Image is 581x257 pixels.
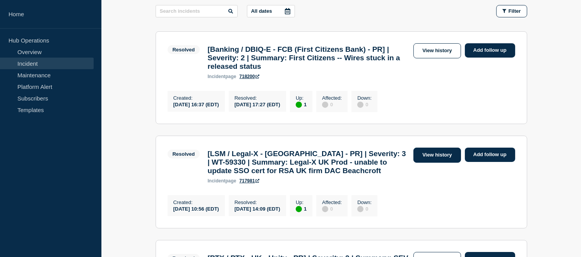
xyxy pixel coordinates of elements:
span: Filter [509,8,521,14]
span: Resolved [168,45,200,54]
a: 718200 [239,74,259,79]
div: 0 [357,205,372,212]
div: [DATE] 10:56 (EDT) [173,205,219,212]
p: Resolved : [235,199,280,205]
a: Add follow up [465,43,515,58]
p: Created : [173,95,219,101]
div: 0 [322,205,342,212]
div: up [296,102,302,108]
p: Affected : [322,95,342,101]
h3: [Banking / DBIQ-E - FCB (First Citizens Bank) - PR] | Severity: 2 | Summary: First Citizens -- Wi... [207,45,410,71]
p: page [207,74,236,79]
div: 1 [296,205,307,212]
p: Resolved : [235,95,280,101]
h3: [LSM / Legal-X - [GEOGRAPHIC_DATA] - PR] | Severity: 3 | WT-59330 | Summary: Legal-X UK Prod - un... [207,150,410,175]
div: disabled [322,102,328,108]
div: up [296,206,302,212]
p: Affected : [322,199,342,205]
div: [DATE] 16:37 (EDT) [173,101,219,107]
p: Down : [357,199,372,205]
input: Search incidents [156,5,238,17]
span: incident [207,74,225,79]
p: page [207,178,236,184]
a: View history [413,148,461,163]
p: Down : [357,95,372,101]
div: disabled [357,102,363,108]
div: [DATE] 17:27 (EDT) [235,101,280,107]
a: Add follow up [465,148,515,162]
p: Up : [296,95,307,101]
p: Up : [296,199,307,205]
p: All dates [251,8,272,14]
a: View history [413,43,461,58]
div: [DATE] 14:09 (EDT) [235,205,280,212]
div: disabled [357,206,363,212]
div: 0 [322,101,342,108]
span: Resolved [168,150,200,158]
div: disabled [322,206,328,212]
a: 717981 [239,178,259,184]
div: 0 [357,101,372,108]
div: 1 [296,101,307,108]
button: All dates [247,5,295,17]
p: Created : [173,199,219,205]
span: incident [207,178,225,184]
button: Filter [496,5,527,17]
